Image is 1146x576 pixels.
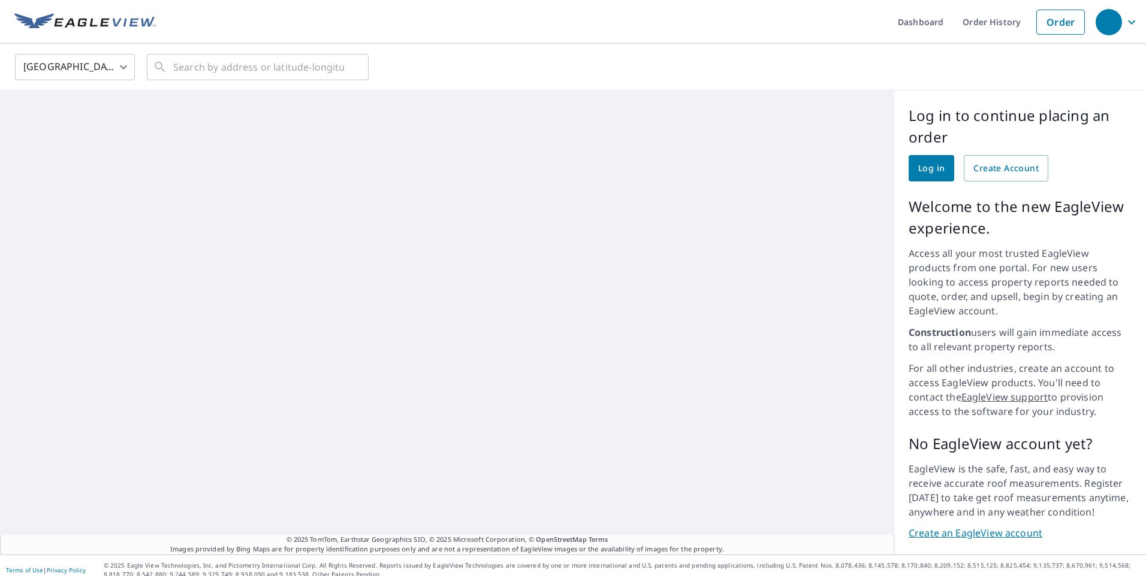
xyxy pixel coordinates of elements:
p: Access all your most trusted EagleView products from one portal. For new users looking to access ... [909,246,1132,318]
p: users will gain immediate access to all relevant property reports. [909,325,1132,354]
a: Order [1036,10,1085,35]
p: For all other industries, create an account to access EagleView products. You'll need to contact ... [909,361,1132,419]
a: EagleView support [961,390,1048,404]
a: Privacy Policy [47,566,86,574]
a: OpenStreetMap [536,535,586,544]
p: Log in to continue placing an order [909,105,1132,148]
span: Log in [918,161,945,176]
a: Create Account [964,155,1048,181]
img: EV Logo [14,13,156,31]
a: Terms [589,535,608,544]
p: EagleView is the safe, fast, and easy way to receive accurate roof measurements. Register [DATE] ... [909,462,1132,519]
strong: Construction [909,326,971,339]
div: [GEOGRAPHIC_DATA] [15,50,135,84]
a: Log in [909,155,954,181]
span: © 2025 TomTom, Earthstar Geographics SIO, © 2025 Microsoft Corporation, © [286,535,608,545]
p: | [6,566,86,574]
a: Create an EagleView account [909,526,1132,540]
p: Welcome to the new EagleView experience. [909,196,1132,239]
a: Terms of Use [6,566,43,574]
input: Search by address or latitude-longitude [173,50,344,84]
span: Create Account [973,161,1039,176]
p: No EagleView account yet? [909,433,1132,454]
